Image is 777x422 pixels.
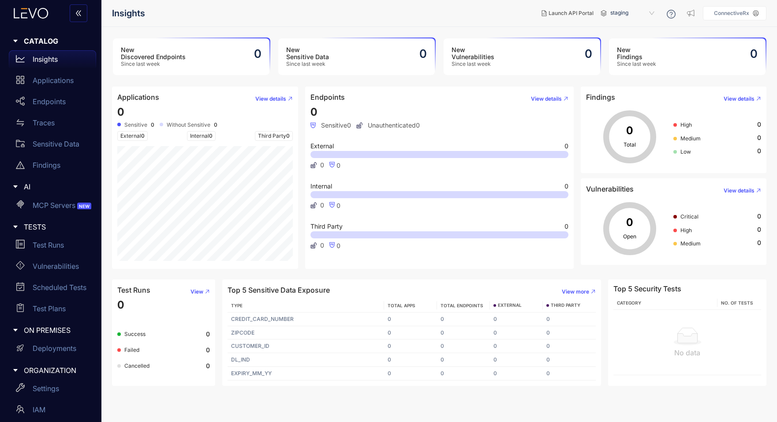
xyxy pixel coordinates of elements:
span: caret-right [12,367,19,373]
span: caret-right [12,38,19,44]
div: ORGANIZATION [5,361,96,380]
span: 0 [757,147,761,154]
h4: Endpoints [310,93,345,101]
a: Endpoints [9,93,96,114]
span: AI [24,183,89,191]
span: Internal [310,183,332,189]
td: ZIPCODE [228,326,384,340]
span: External [310,143,334,149]
span: Since last week [617,61,656,67]
h4: Findings [586,93,615,101]
p: ConnectiveRx [714,10,749,16]
h2: 0 [254,47,261,60]
td: 0 [384,339,437,353]
a: Insights [9,50,96,72]
span: External [117,131,148,141]
span: caret-right [12,184,19,190]
div: CATALOG [5,32,96,50]
div: AI [5,177,96,196]
b: 0 [206,331,210,338]
span: View details [255,96,286,102]
p: Test Plans [33,305,66,313]
p: Vulnerabilities [33,262,79,270]
td: 0 [490,353,543,367]
button: View details [248,92,293,106]
a: Traces [9,114,96,135]
span: Success [124,331,146,337]
span: View details [724,188,755,194]
a: Test Plans [9,300,96,321]
span: team [16,405,25,414]
span: High [680,227,692,234]
button: View [183,285,210,299]
span: Third Party [310,223,343,230]
p: Endpoints [33,98,66,105]
b: 0 [206,347,210,354]
td: 0 [543,367,596,381]
span: 0 [564,143,568,149]
p: Test Runs [33,241,64,249]
b: 0 [151,122,154,128]
span: TESTS [24,223,89,231]
span: 0 [209,132,213,139]
h3: New Vulnerabilities [452,46,494,60]
td: 0 [490,367,543,381]
span: NEW [77,203,91,210]
td: 0 [490,339,543,353]
span: View details [531,96,562,102]
span: EXTERNAL [498,303,522,308]
td: 0 [543,313,596,326]
h3: New Findings [617,46,656,60]
p: Traces [33,119,55,127]
h4: Vulnerabilities [586,185,634,193]
span: caret-right [12,327,19,333]
h4: Top 5 Sensitive Data Exposure [228,286,330,294]
span: Launch API Portal [549,10,594,16]
span: Cancelled [124,362,149,369]
span: Failed [124,347,139,353]
span: 0 [336,242,340,249]
span: THIRD PARTY [551,303,580,308]
p: Findings [33,161,60,169]
b: 0 [206,362,210,369]
span: Medium [680,135,701,142]
td: 0 [437,339,490,353]
div: No data [617,349,758,357]
span: 0 [757,226,761,233]
td: DL_IND [228,353,384,367]
td: 0 [490,326,543,340]
span: Sensitive 0 [310,122,351,129]
td: 0 [437,353,490,367]
span: TOTAL ENDPOINTS [441,303,483,308]
a: Scheduled Tests [9,279,96,300]
span: No. of Tests [721,300,753,305]
span: 0 [336,162,340,169]
p: Scheduled Tests [33,283,86,291]
span: 0 [757,213,761,220]
td: 0 [437,367,490,381]
button: Launch API Portal [534,6,601,20]
span: Category [617,300,641,305]
p: Applications [33,76,74,84]
span: 0 [320,162,324,169]
span: 0 [117,298,124,311]
h2: 0 [419,47,427,60]
p: Deployments [33,344,76,352]
div: TESTS [5,218,96,236]
span: High [680,121,692,128]
span: Unauthenticated 0 [356,122,420,129]
td: CREDIT_CARD_NUMBER [228,313,384,326]
span: 0 [286,132,290,139]
a: Deployments [9,340,96,361]
a: IAM [9,401,96,422]
span: 0 [320,242,324,249]
p: Settings [33,384,59,392]
button: View details [717,184,761,198]
h2: 0 [585,47,592,60]
span: Critical [680,213,699,220]
span: Since last week [121,61,186,67]
span: swap [16,118,25,127]
span: 0 [310,105,318,118]
a: MCP ServersNEW [9,196,96,218]
a: Settings [9,380,96,401]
